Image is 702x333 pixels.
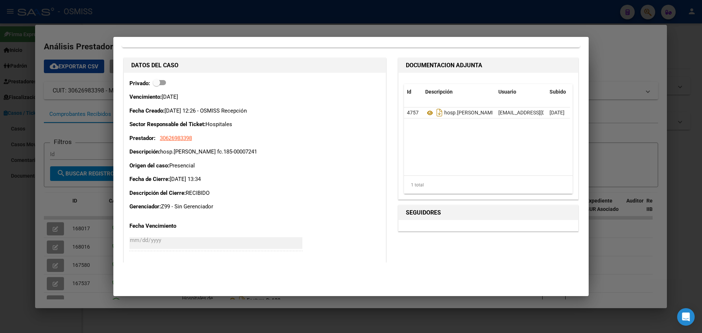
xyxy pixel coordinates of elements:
span: hosp.[PERSON_NAME] fc.185-00007241 [444,110,537,116]
p: [DATE] [129,93,380,101]
p: [DATE] 12:26 - OSMISS Recepción [129,107,380,115]
div: 1 total [404,176,573,194]
strong: Origen del caso: [129,162,169,169]
h1: DOCUMENTACION ADJUNTA [406,61,571,70]
i: Descargar documento [435,107,444,118]
strong: DATOS DEL CASO [131,62,178,69]
datatable-header-cell: Subido [547,84,583,100]
p: [DATE] 13:34 [129,175,380,183]
p: Fecha Vencimiento [129,222,205,230]
p: hosp.[PERSON_NAME] fc.185-00007241 [129,148,380,156]
div: Open Intercom Messenger [677,308,695,326]
span: [DATE] [550,110,565,116]
p: Presencial [129,162,380,170]
strong: Fecha Creado: [129,107,165,114]
span: Usuario [498,89,516,95]
p: Z99 - Sin Gerenciador [129,203,380,211]
h1: SEGUIDORES [406,208,571,217]
p: Hospitales [129,120,380,129]
strong: Fecha de Cierre: [129,176,170,182]
strong: Gerenciador: [129,203,161,210]
datatable-header-cell: Descripción [422,84,495,100]
strong: Descripción: [129,148,160,155]
span: Subido [550,89,566,95]
strong: Sector Responsable del Ticket: [129,121,205,128]
strong: Prestador: [129,135,155,141]
span: Descripción [425,89,453,95]
div: 4757 [407,109,419,117]
datatable-header-cell: Id [404,84,422,100]
strong: Vencimiento: [129,94,162,100]
span: 30626983398 [160,135,192,141]
span: [EMAIL_ADDRESS][DOMAIN_NAME] - Recepción OSMISS [498,110,626,116]
span: Id [407,89,411,95]
strong: Privado: [129,80,150,87]
p: RECIBIDO [129,189,380,197]
datatable-header-cell: Usuario [495,84,547,100]
strong: Descripción del Cierre: [129,190,186,196]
